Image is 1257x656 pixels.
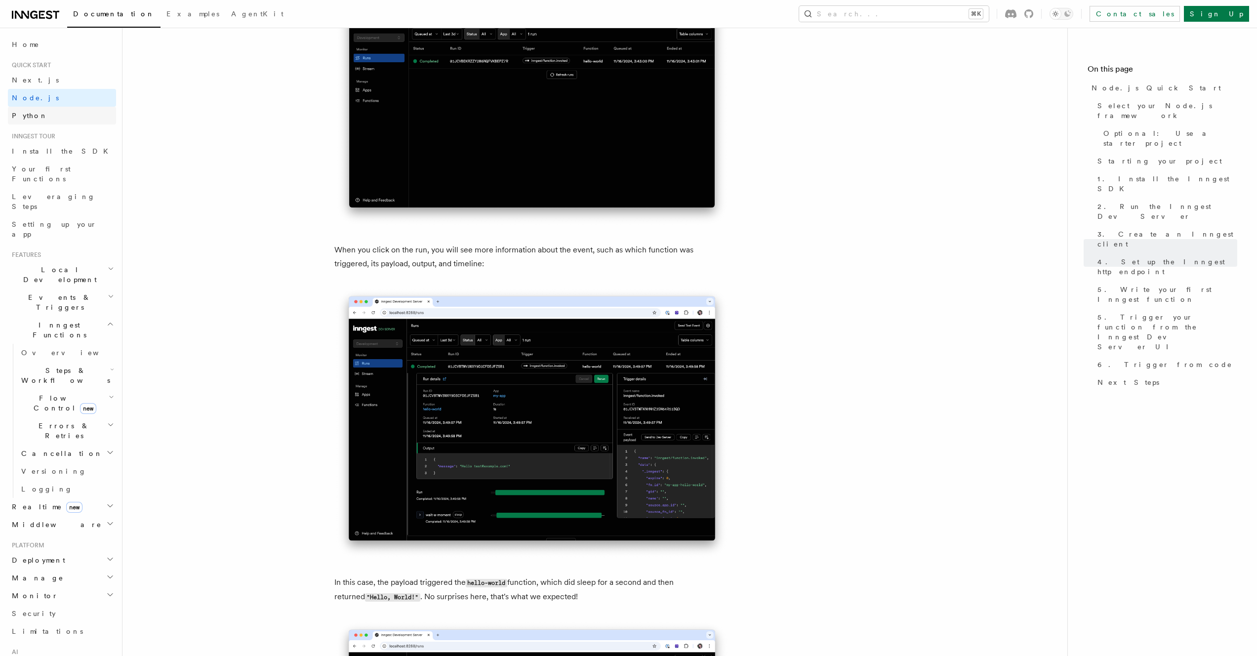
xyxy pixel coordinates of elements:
[334,575,730,604] p: In this case, the payload triggered the function, which did sleep for a second and then returned ...
[8,344,116,498] div: Inngest Functions
[1184,6,1249,22] a: Sign Up
[1094,373,1237,391] a: Next Steps
[66,502,82,513] span: new
[1088,63,1237,79] h4: On this page
[12,76,59,84] span: Next.js
[8,132,55,140] span: Inngest tour
[1097,202,1237,221] span: 2. Run the Inngest Dev Server
[8,71,116,89] a: Next.js
[1094,225,1237,253] a: 3. Create an Inngest client
[12,94,59,102] span: Node.js
[1103,128,1237,148] span: Optional: Use a starter project
[225,3,289,27] a: AgentKit
[17,344,116,362] a: Overview
[1094,152,1237,170] a: Starting your project
[17,445,116,462] button: Cancellation
[1097,101,1237,121] span: Select your Node.js framework
[17,362,116,389] button: Steps & Workflows
[1099,124,1237,152] a: Optional: Use a starter project
[1094,356,1237,373] a: 6. Trigger from code
[12,193,95,210] span: Leveraging Steps
[8,648,18,656] span: AI
[1097,285,1237,304] span: 5. Write your first Inngest function
[8,36,116,53] a: Home
[1097,312,1237,352] span: 5. Trigger your function from the Inngest Dev Server UI
[8,591,58,601] span: Monitor
[334,243,730,271] p: When you click on the run, you will see more information about the event, such as which function ...
[365,593,420,602] code: "Hello, World!"
[17,393,109,413] span: Flow Control
[8,502,82,512] span: Realtime
[8,160,116,188] a: Your first Functions
[1050,8,1073,20] button: Toggle dark mode
[8,320,107,340] span: Inngest Functions
[8,61,51,69] span: Quick start
[8,316,116,344] button: Inngest Functions
[8,89,116,107] a: Node.js
[1094,281,1237,308] a: 5. Write your first Inngest function
[1097,156,1222,166] span: Starting your project
[8,107,116,124] a: Python
[8,188,116,215] a: Leveraging Steps
[1097,377,1159,387] span: Next Steps
[12,40,40,49] span: Home
[8,573,64,583] span: Manage
[1090,6,1180,22] a: Contact sales
[8,215,116,243] a: Setting up your app
[73,10,155,18] span: Documentation
[8,292,108,312] span: Events & Triggers
[466,579,507,587] code: hello-world
[161,3,225,27] a: Examples
[8,265,108,285] span: Local Development
[17,480,116,498] a: Logging
[1097,174,1237,194] span: 1. Install the Inngest SDK
[8,261,116,288] button: Local Development
[8,569,116,587] button: Manage
[8,555,65,565] span: Deployment
[1097,360,1232,369] span: 6. Trigger from code
[17,417,116,445] button: Errors & Retries
[8,251,41,259] span: Features
[12,112,48,120] span: Python
[12,147,114,155] span: Install the SDK
[12,165,71,183] span: Your first Functions
[21,349,123,357] span: Overview
[1094,308,1237,356] a: 5. Trigger your function from the Inngest Dev Server UI
[1094,253,1237,281] a: 4. Set up the Inngest http endpoint
[1094,170,1237,198] a: 1. Install the Inngest SDK
[8,516,116,533] button: Middleware
[1097,257,1237,277] span: 4. Set up the Inngest http endpoint
[8,520,102,530] span: Middleware
[67,3,161,28] a: Documentation
[21,485,73,493] span: Logging
[1097,229,1237,249] span: 3. Create an Inngest client
[8,541,44,549] span: Platform
[799,6,989,22] button: Search...⌘K
[8,288,116,316] button: Events & Triggers
[1088,79,1237,97] a: Node.js Quick Start
[1092,83,1221,93] span: Node.js Quick Start
[231,10,284,18] span: AgentKit
[17,449,103,458] span: Cancellation
[8,587,116,605] button: Monitor
[8,498,116,516] button: Realtimenew
[1094,198,1237,225] a: 2. Run the Inngest Dev Server
[17,389,116,417] button: Flow Controlnew
[969,9,983,19] kbd: ⌘K
[8,551,116,569] button: Deployment
[1094,97,1237,124] a: Select your Node.js framework
[334,287,730,560] img: Inngest Dev Server web interface's runs tab with a single completed run expanded
[17,421,107,441] span: Errors & Retries
[166,10,219,18] span: Examples
[12,627,83,635] span: Limitations
[8,142,116,160] a: Install the SDK
[80,403,96,414] span: new
[8,622,116,640] a: Limitations
[12,220,97,238] span: Setting up your app
[8,605,116,622] a: Security
[21,467,86,475] span: Versioning
[17,462,116,480] a: Versioning
[12,610,56,617] span: Security
[17,366,110,385] span: Steps & Workflows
